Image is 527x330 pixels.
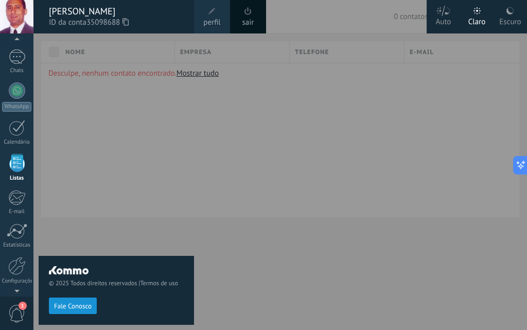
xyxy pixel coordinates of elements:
[2,102,31,112] div: WhatsApp
[2,278,32,285] div: Configurações
[49,302,97,309] a: Fale Conosco
[468,7,486,33] div: Claro
[2,139,32,146] div: Calendário
[49,298,97,314] button: Fale Conosco
[242,17,254,28] a: sair
[140,280,178,287] a: Termos de uso
[436,7,451,33] div: Auto
[2,175,32,182] div: Listas
[49,6,184,17] div: [PERSON_NAME]
[86,17,129,28] span: 35098688
[2,67,32,74] div: Chats
[49,280,184,287] span: © 2025 Todos direitos reservados |
[2,242,32,249] div: Estatísticas
[2,209,32,215] div: E-mail
[499,7,521,33] div: Escuro
[49,17,184,28] span: ID da conta
[54,303,92,310] span: Fale Conosco
[19,302,27,310] span: 1
[203,17,220,28] span: perfil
